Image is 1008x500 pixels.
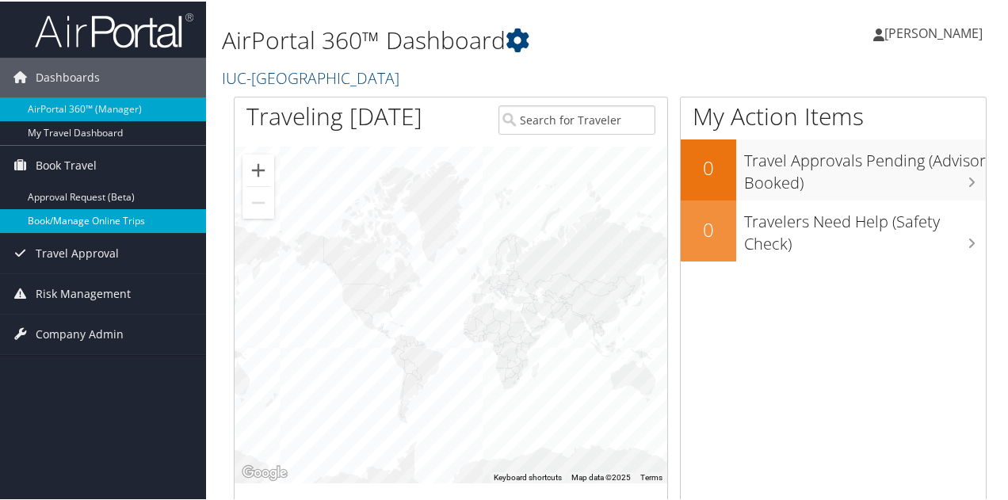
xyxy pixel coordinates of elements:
img: Google [239,461,291,482]
span: Book Travel [36,144,97,184]
input: Search for Traveler [498,104,655,133]
span: Travel Approval [36,232,119,272]
a: [PERSON_NAME] [873,8,998,55]
a: 0Travelers Need Help (Safety Check) [681,199,986,260]
span: [PERSON_NAME] [884,23,983,40]
span: Risk Management [36,273,131,312]
a: 0Travel Approvals Pending (Advisor Booked) [681,138,986,199]
a: Terms (opens in new tab) [640,471,662,480]
h2: 0 [681,153,736,180]
h3: Travelers Need Help (Safety Check) [744,201,986,254]
button: Zoom out [242,185,274,217]
span: Company Admin [36,313,124,353]
span: Dashboards [36,56,100,96]
span: Map data ©2025 [571,471,631,480]
h2: 0 [681,215,736,242]
h3: Travel Approvals Pending (Advisor Booked) [744,140,986,193]
button: Keyboard shortcuts [494,471,562,482]
a: Open this area in Google Maps (opens a new window) [239,461,291,482]
h1: Traveling [DATE] [246,98,422,132]
h1: My Action Items [681,98,986,132]
button: Zoom in [242,153,274,185]
a: IUC-[GEOGRAPHIC_DATA] [222,66,403,87]
img: airportal-logo.png [35,10,193,48]
h1: AirPortal 360™ Dashboard [222,22,739,55]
